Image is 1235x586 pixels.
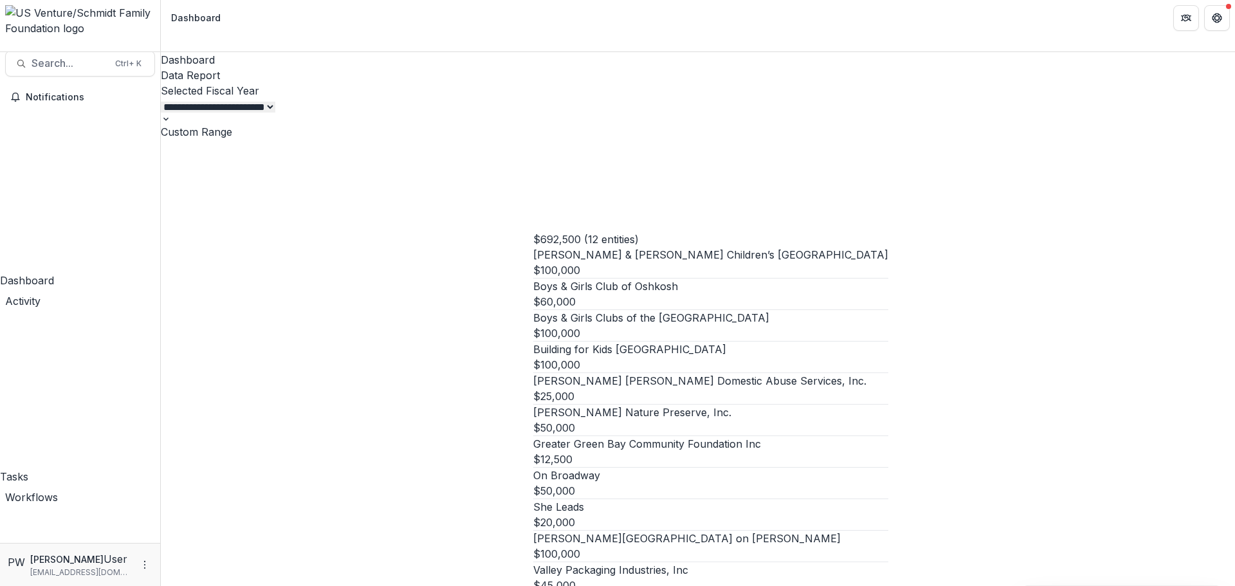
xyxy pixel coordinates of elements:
[30,567,132,578] p: [EMAIL_ADDRESS][DOMAIN_NAME]
[1204,5,1230,31] button: Get Help
[533,546,888,562] p: $100,000
[533,531,888,546] p: [PERSON_NAME][GEOGRAPHIC_DATA] on [PERSON_NAME]
[533,357,888,372] p: $100,000
[161,84,259,97] span: Selected Fiscal Year
[533,499,888,515] p: She Leads
[533,562,888,578] p: Valley Packaging Industries, Inc
[533,483,888,499] p: $50,000
[533,389,888,404] p: $25,000
[533,420,888,435] p: $50,000
[533,515,888,530] p: $20,000
[26,92,150,103] span: Notifications
[533,468,888,483] p: On Broadway
[5,491,58,504] span: Workflows
[113,57,144,71] div: Ctrl + K
[533,436,888,452] p: Greater Green Bay Community Foundation Inc
[137,557,152,572] button: More
[30,553,104,566] p: [PERSON_NAME]
[533,373,888,389] p: [PERSON_NAME] [PERSON_NAME] Domestic Abuse Services, Inc.
[533,294,888,309] p: $60,000
[5,87,155,107] button: Notifications
[8,554,25,570] div: Parker Wolf
[533,325,888,341] p: $100,000
[5,295,41,307] span: Activity
[533,342,888,357] p: Building for Kids [GEOGRAPHIC_DATA]
[166,8,226,27] nav: breadcrumb
[171,11,221,24] div: Dashboard
[5,51,155,77] button: Search...
[533,405,888,420] p: [PERSON_NAME] Nature Preserve, Inc.
[533,247,888,262] p: [PERSON_NAME] & [PERSON_NAME] Children’s [GEOGRAPHIC_DATA]
[161,52,1235,68] a: Dashboard
[104,551,127,567] p: User
[161,68,1235,83] a: Data Report
[1173,5,1199,31] button: Partners
[161,124,232,140] button: Custom Range
[533,452,888,467] p: $12,500
[533,262,888,278] p: $100,000
[533,310,888,325] p: Boys & Girls Clubs of the [GEOGRAPHIC_DATA]
[533,232,888,247] header: $692,500 (12 entities)
[533,279,888,294] p: Boys & Girls Club of Oshkosh
[32,57,107,69] span: Search...
[5,5,155,36] img: US Venture/Schmidt Family Foundation logo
